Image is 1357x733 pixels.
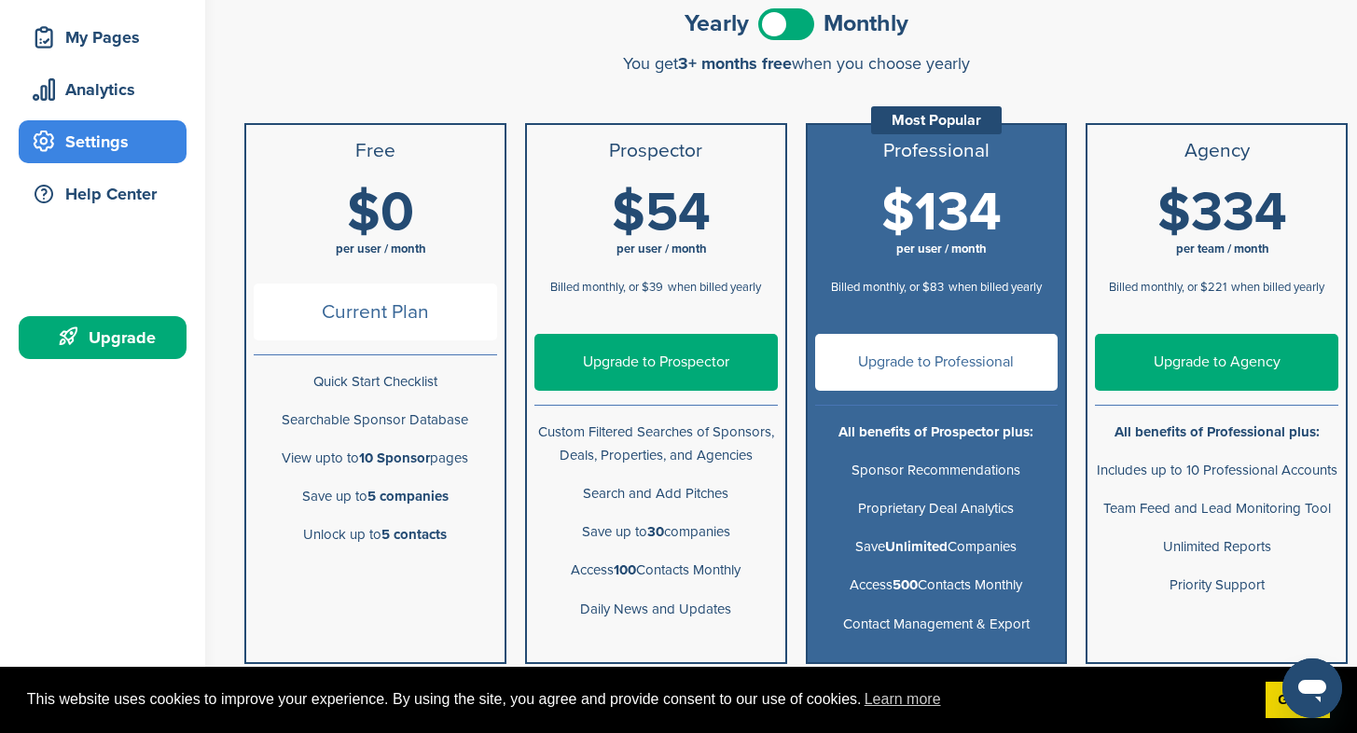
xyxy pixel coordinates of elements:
[254,447,497,470] p: View upto to pages
[896,242,987,256] span: per user / month
[1282,658,1342,718] iframe: Button to launch messaging window
[815,459,1059,482] p: Sponsor Recommendations
[534,140,778,162] h3: Prospector
[647,523,664,540] b: 30
[359,449,430,466] b: 10 Sponsor
[254,485,497,508] p: Save up to
[1109,280,1226,295] span: Billed monthly, or $221
[1266,682,1330,719] a: dismiss cookie message
[244,54,1348,73] div: You get when you choose yearly
[534,334,778,391] a: Upgrade to Prospector
[381,526,447,543] b: 5 contacts
[336,242,426,256] span: per user / month
[815,574,1059,597] p: Access Contacts Monthly
[815,497,1059,520] p: Proprietary Deal Analytics
[685,12,749,35] span: Yearly
[1157,180,1287,245] span: $334
[28,21,187,54] div: My Pages
[254,284,497,340] span: Current Plan
[862,685,944,713] a: learn more about cookies
[838,423,1033,440] b: All benefits of Prospector plus:
[1231,280,1324,295] span: when billed yearly
[27,685,1251,713] span: This website uses cookies to improve your experience. By using the site, you agree and provide co...
[347,180,414,245] span: $0
[678,53,792,74] span: 3+ months free
[824,12,908,35] span: Monthly
[616,242,707,256] span: per user / month
[1095,140,1338,162] h3: Agency
[815,613,1059,636] p: Contact Management & Export
[949,280,1042,295] span: when billed yearly
[885,538,948,555] b: Unlimited
[1095,497,1338,520] p: Team Feed and Lead Monitoring Tool
[254,408,497,432] p: Searchable Sponsor Database
[1095,535,1338,559] p: Unlimited Reports
[815,334,1059,391] a: Upgrade to Professional
[881,180,1002,245] span: $134
[612,180,711,245] span: $54
[534,598,778,621] p: Daily News and Updates
[19,316,187,359] a: Upgrade
[19,68,187,111] a: Analytics
[28,125,187,159] div: Settings
[831,280,944,295] span: Billed monthly, or $83
[367,488,449,505] b: 5 companies
[254,370,497,394] p: Quick Start Checklist
[871,106,1002,134] div: Most Popular
[1095,334,1338,391] a: Upgrade to Agency
[28,177,187,211] div: Help Center
[1095,459,1338,482] p: Includes up to 10 Professional Accounts
[614,561,636,578] b: 100
[534,482,778,505] p: Search and Add Pitches
[28,73,187,106] div: Analytics
[254,140,497,162] h3: Free
[254,523,497,546] p: Unlock up to
[815,535,1059,559] p: Save Companies
[534,559,778,582] p: Access Contacts Monthly
[534,520,778,544] p: Save up to companies
[534,421,778,467] p: Custom Filtered Searches of Sponsors, Deals, Properties, and Agencies
[19,173,187,215] a: Help Center
[1095,574,1338,597] p: Priority Support
[815,140,1059,162] h3: Professional
[893,576,918,593] b: 500
[1115,423,1320,440] b: All benefits of Professional plus:
[1176,242,1269,256] span: per team / month
[550,280,663,295] span: Billed monthly, or $39
[19,120,187,163] a: Settings
[668,280,761,295] span: when billed yearly
[28,321,187,354] div: Upgrade
[19,16,187,59] a: My Pages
